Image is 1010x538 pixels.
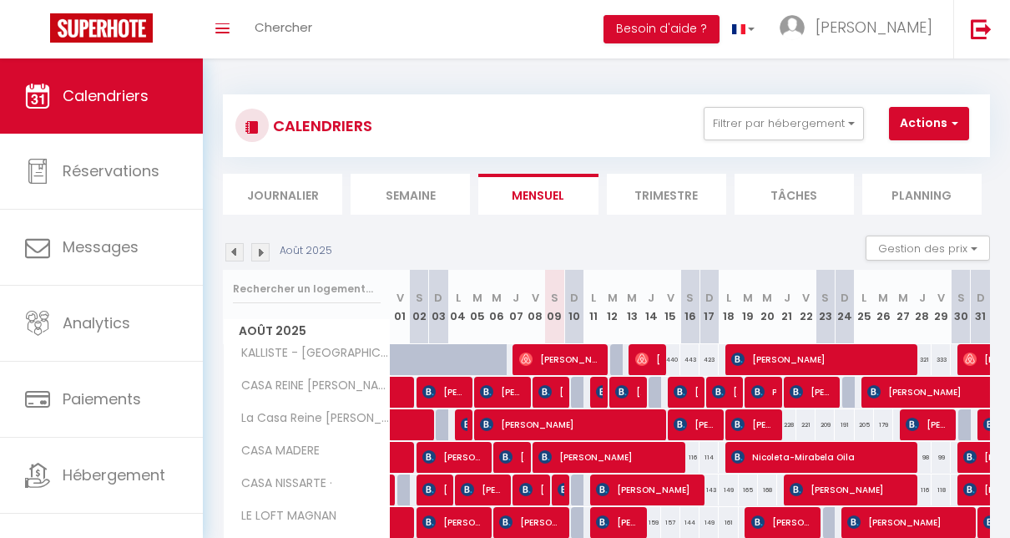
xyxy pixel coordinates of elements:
span: CASA MADERE [226,442,324,460]
iframe: LiveChat chat widget [940,468,1010,538]
div: 116 [912,475,932,505]
span: [PERSON_NAME] [499,441,525,473]
th: 13 [623,270,642,344]
span: Calendriers [63,85,149,106]
li: Journalier [223,174,342,215]
img: logout [971,18,992,39]
th: 17 [699,270,719,344]
th: 10 [564,270,583,344]
abbr: S [957,290,965,306]
abbr: L [456,290,461,306]
span: KALLISTE - [GEOGRAPHIC_DATA] [226,344,393,363]
th: 29 [932,270,951,344]
th: 16 [680,270,699,344]
abbr: L [726,290,731,306]
span: [PERSON_NAME] [674,376,699,408]
span: [PERSON_NAME] [480,376,525,408]
img: Super Booking [50,13,153,43]
abbr: D [434,290,442,306]
abbr: M [898,290,908,306]
div: 209 [816,409,835,440]
abbr: V [532,290,539,306]
abbr: J [648,290,654,306]
div: 116 [680,442,699,473]
button: Besoin d'aide ? [603,15,720,43]
span: La Casa Reine [PERSON_NAME] bis [226,409,393,428]
div: 423 [699,344,719,375]
div: 99 [932,442,951,473]
th: 21 [777,270,796,344]
span: [PERSON_NAME] [519,474,545,505]
div: 161 [719,507,738,538]
th: 04 [448,270,467,344]
li: Semaine [351,174,470,215]
span: [PERSON_NAME] [596,506,641,538]
abbr: D [705,290,714,306]
span: [PERSON_NAME] [538,441,679,473]
th: 01 [391,270,410,344]
span: [PERSON_NAME] [596,474,699,505]
li: Tâches [735,174,854,215]
div: 205 [855,409,874,440]
div: 98 [912,442,932,473]
th: 23 [816,270,835,344]
abbr: M [492,290,502,306]
span: [PERSON_NAME] [422,474,448,505]
span: [PERSON_NAME] [422,506,487,538]
span: [PERSON_NAME] [615,376,641,408]
th: 20 [758,270,777,344]
div: 143 [699,475,719,505]
span: Messages [63,236,139,257]
abbr: V [937,290,945,306]
span: [PERSON_NAME] [635,343,661,375]
span: Heske [PERSON_NAME] [558,474,564,505]
th: 26 [874,270,893,344]
span: [PERSON_NAME] [480,409,659,440]
span: [PERSON_NAME] [790,474,912,505]
abbr: S [821,290,829,306]
span: Hébergement [63,464,165,485]
abbr: V [802,290,810,306]
span: [PERSON_NAME] [906,409,951,440]
span: [PERSON_NAME] [422,441,487,473]
span: [PERSON_NAME] [499,506,563,538]
div: 168 [758,475,777,505]
th: 02 [410,270,429,344]
abbr: M [472,290,482,306]
div: 118 [932,475,951,505]
span: [PERSON_NAME] [816,17,932,38]
button: Actions [889,107,969,140]
div: 149 [699,507,719,538]
abbr: L [861,290,866,306]
abbr: M [627,290,637,306]
input: Rechercher un logement... [233,274,381,304]
abbr: J [919,290,926,306]
abbr: V [396,290,404,306]
li: Mensuel [478,174,598,215]
div: 165 [739,475,758,505]
th: 30 [951,270,970,344]
div: 443 [680,344,699,375]
th: 03 [429,270,448,344]
th: 07 [507,270,526,344]
div: 144 [680,507,699,538]
abbr: S [551,290,558,306]
abbr: M [762,290,772,306]
span: [PERSON_NAME] [847,506,969,538]
th: 15 [661,270,680,344]
span: [PERSON_NAME] [731,343,911,375]
span: Paiements [63,388,141,409]
abbr: J [784,290,790,306]
th: 31 [971,270,990,344]
th: 14 [642,270,661,344]
th: 12 [603,270,622,344]
p: Août 2025 [280,243,332,259]
span: [PERSON_NAME] [751,506,816,538]
abbr: D [841,290,849,306]
th: 22 [796,270,816,344]
li: Trimestre [607,174,726,215]
abbr: D [977,290,985,306]
div: 191 [835,409,854,440]
abbr: S [416,290,423,306]
img: ... [780,15,805,40]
